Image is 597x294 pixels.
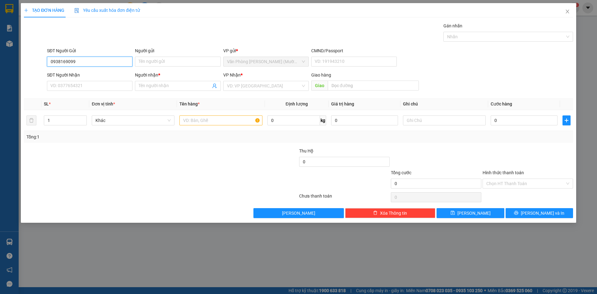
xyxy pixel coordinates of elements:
div: Tổng: 1 [26,133,230,140]
span: kg [320,115,326,125]
span: Increase Value [80,116,86,120]
span: Văn Phòng Trần Phú (Mường Thanh) [227,57,305,66]
span: plus [24,8,28,12]
div: SĐT Người Nhận [47,72,132,78]
span: [PERSON_NAME] [282,210,315,217]
span: Thu Hộ [299,148,313,153]
span: Tổng cước [391,170,411,175]
span: plus [563,118,570,123]
span: delete [373,211,377,216]
div: VP gửi [223,47,309,54]
th: Ghi chú [400,98,488,110]
div: CMND/Passport [311,47,397,54]
div: Người gửi [135,47,220,54]
span: TẠO ĐƠN HÀNG [24,8,64,13]
span: [PERSON_NAME] và In [521,210,564,217]
span: save [451,211,455,216]
div: Người nhận [135,72,220,78]
button: save[PERSON_NAME] [437,208,504,218]
button: deleteXóa Thông tin [345,208,436,218]
span: Định lượng [286,101,308,106]
input: Dọc đường [328,81,419,91]
span: Decrease Value [80,120,86,125]
span: Giao [311,81,328,91]
span: Tên hàng [179,101,200,106]
button: Close [559,3,576,21]
span: Xóa Thông tin [380,210,407,217]
input: VD: Bàn, Ghế [179,115,262,125]
div: SĐT Người Gửi [47,47,132,54]
div: Chưa thanh toán [298,193,390,203]
input: Ghi Chú [403,115,486,125]
span: Đơn vị tính [92,101,115,106]
span: VP Nhận [223,72,241,77]
span: down [81,121,85,125]
span: up [81,117,85,120]
img: icon [74,8,79,13]
label: Gán nhãn [443,23,462,28]
span: printer [514,211,518,216]
input: 0 [331,115,398,125]
span: SL [44,101,49,106]
span: Yêu cầu xuất hóa đơn điện tử [74,8,140,13]
label: Hình thức thanh toán [483,170,524,175]
span: close [565,9,570,14]
button: delete [26,115,36,125]
span: Giá trị hàng [331,101,354,106]
span: [PERSON_NAME] [457,210,491,217]
span: Khác [95,116,171,125]
span: Giao hàng [311,72,331,77]
button: [PERSON_NAME] [253,208,344,218]
span: Cước hàng [491,101,512,106]
button: plus [562,115,571,125]
span: user-add [212,83,217,88]
button: printer[PERSON_NAME] và In [506,208,573,218]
